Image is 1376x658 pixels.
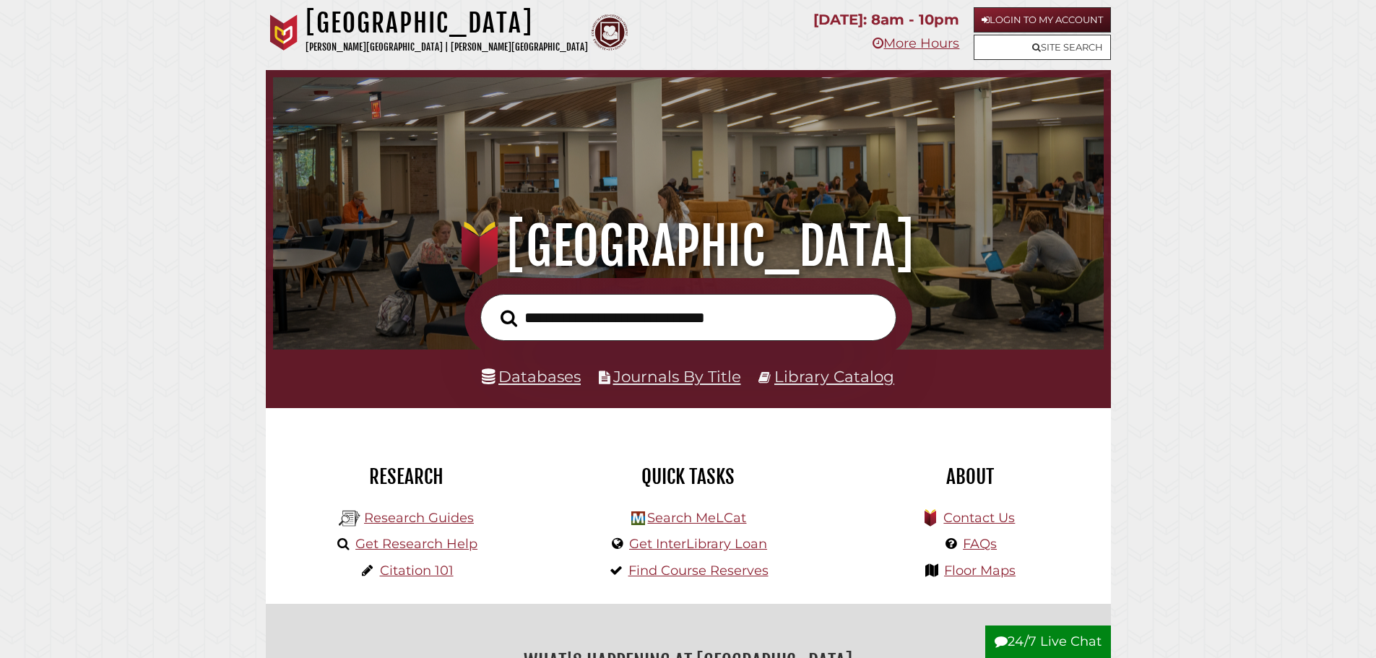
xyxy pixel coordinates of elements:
[873,35,959,51] a: More Hours
[501,309,517,327] i: Search
[364,510,474,526] a: Research Guides
[293,215,1083,278] h1: [GEOGRAPHIC_DATA]
[306,7,588,39] h1: [GEOGRAPHIC_DATA]
[943,510,1015,526] a: Contact Us
[629,536,767,552] a: Get InterLibrary Loan
[339,508,360,529] img: Hekman Library Logo
[277,464,537,489] h2: Research
[944,563,1016,579] a: Floor Maps
[631,511,645,525] img: Hekman Library Logo
[592,14,628,51] img: Calvin Theological Seminary
[974,7,1111,33] a: Login to My Account
[974,35,1111,60] a: Site Search
[628,563,769,579] a: Find Course Reserves
[266,14,302,51] img: Calvin University
[774,367,894,386] a: Library Catalog
[613,367,741,386] a: Journals By Title
[558,464,818,489] h2: Quick Tasks
[493,306,524,332] button: Search
[963,536,997,552] a: FAQs
[355,536,477,552] a: Get Research Help
[482,367,581,386] a: Databases
[380,563,454,579] a: Citation 101
[647,510,746,526] a: Search MeLCat
[306,39,588,56] p: [PERSON_NAME][GEOGRAPHIC_DATA] | [PERSON_NAME][GEOGRAPHIC_DATA]
[840,464,1100,489] h2: About
[813,7,959,33] p: [DATE]: 8am - 10pm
